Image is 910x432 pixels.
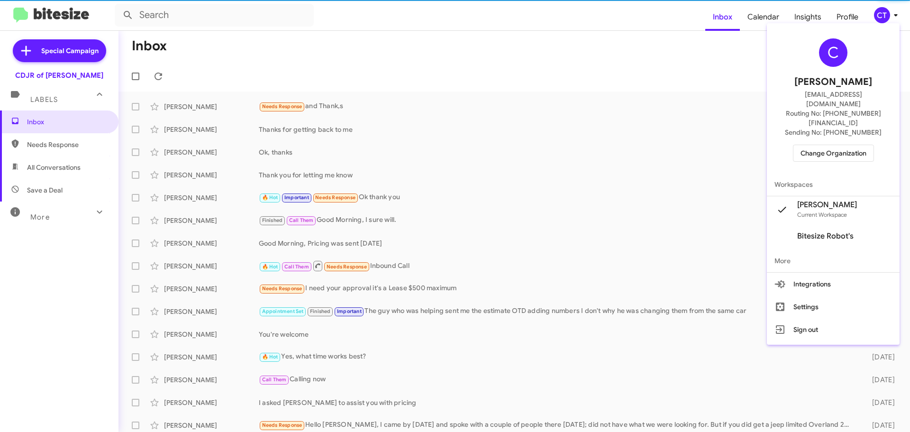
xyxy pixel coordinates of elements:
span: [PERSON_NAME] [794,74,872,90]
span: Current Workspace [797,211,847,218]
span: Workspaces [767,173,900,196]
button: Change Organization [793,145,874,162]
span: Change Organization [801,145,866,161]
span: More [767,249,900,272]
span: [PERSON_NAME] [797,200,857,210]
button: Sign out [767,318,900,341]
button: Integrations [767,273,900,295]
span: Routing No: [PHONE_NUMBER][FINANCIAL_ID] [778,109,888,128]
span: [EMAIL_ADDRESS][DOMAIN_NAME] [778,90,888,109]
span: Sending No: [PHONE_NUMBER] [785,128,882,137]
span: Bitesize Robot's [797,231,854,241]
button: Settings [767,295,900,318]
div: C [819,38,847,67]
